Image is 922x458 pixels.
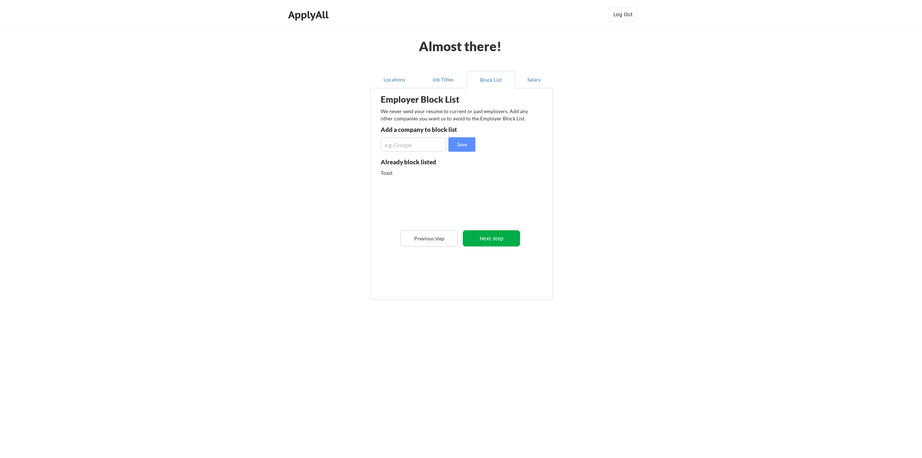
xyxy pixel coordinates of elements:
div: Almost there! [410,40,511,53]
button: Log Out [609,7,637,22]
button: Job Titles [419,71,467,88]
button: Save [448,137,475,152]
div: We never send your resume to current or past employers. Add any other companies you want us to av... [381,108,533,122]
div: ApplyAll [288,9,331,21]
button: Block List [467,71,515,88]
div: Already block listed [381,159,461,165]
button: Salary [515,71,553,88]
button: Next step [463,230,520,246]
button: Locations [370,71,419,88]
button: Previous step [400,230,458,246]
div: Employer Block List [381,95,494,104]
div: Toast [381,169,457,177]
input: e.g. Google [381,137,446,152]
div: Add a company to block list [381,126,487,133]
